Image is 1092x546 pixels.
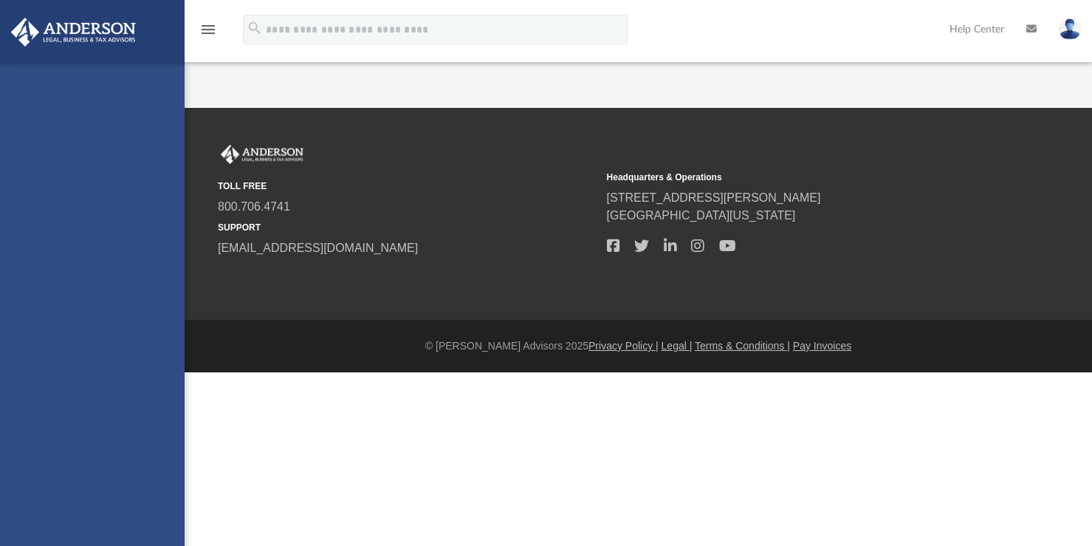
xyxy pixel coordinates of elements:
a: [EMAIL_ADDRESS][DOMAIN_NAME] [218,242,418,254]
img: User Pic [1059,18,1081,40]
small: TOLL FREE [218,180,597,193]
small: SUPPORT [218,221,597,234]
a: Terms & Conditions | [695,340,790,352]
a: Pay Invoices [793,340,851,352]
small: Headquarters & Operations [607,171,986,184]
a: 800.706.4741 [218,200,290,213]
a: [GEOGRAPHIC_DATA][US_STATE] [607,209,796,222]
a: Privacy Policy | [588,340,659,352]
a: menu [199,28,217,38]
i: menu [199,21,217,38]
img: Anderson Advisors Platinum Portal [7,18,140,47]
div: © [PERSON_NAME] Advisors 2025 [185,338,1092,354]
a: [STREET_ADDRESS][PERSON_NAME] [607,191,821,204]
a: Legal | [662,340,693,352]
img: Anderson Advisors Platinum Portal [218,145,306,164]
i: search [247,20,263,36]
